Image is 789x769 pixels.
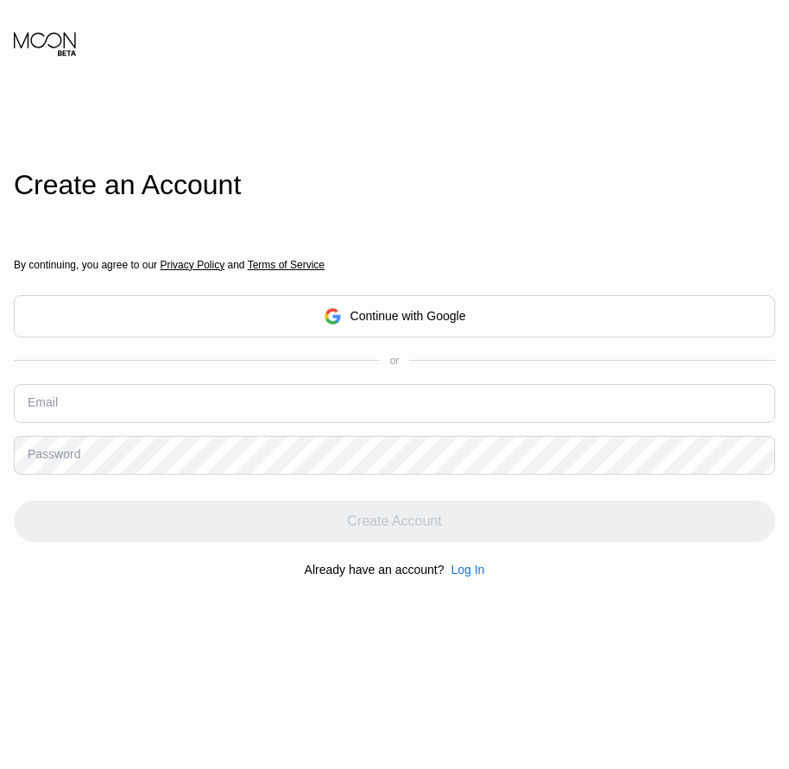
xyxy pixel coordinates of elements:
div: or [390,355,400,367]
div: Password [28,447,80,461]
span: and [224,259,248,271]
div: Continue with Google [350,309,466,323]
span: Terms of Service [248,259,325,271]
div: By continuing, you agree to our [14,259,775,271]
div: Email [28,395,58,409]
div: Log In [444,563,484,577]
div: Create an Account [14,169,775,201]
span: Privacy Policy [160,259,224,271]
div: Continue with Google [14,295,775,337]
div: Log In [451,563,484,577]
div: Already have an account? [305,563,445,577]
